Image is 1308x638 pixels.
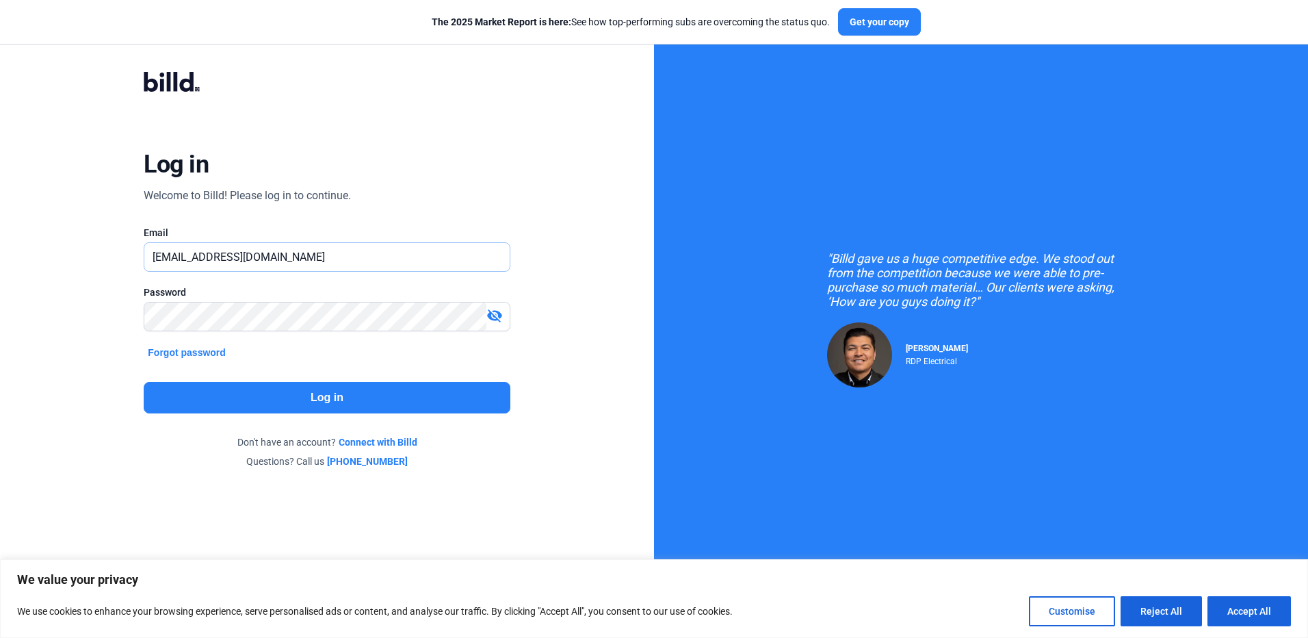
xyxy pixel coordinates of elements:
div: See how top-performing subs are overcoming the status quo. [432,15,830,29]
div: "Billd gave us a huge competitive edge. We stood out from the competition because we were able to... [827,251,1135,309]
span: [PERSON_NAME] [906,344,968,353]
button: Customise [1029,596,1115,626]
div: Questions? Call us [144,455,510,468]
div: Password [144,285,510,299]
div: Log in [144,149,209,179]
button: Log in [144,382,510,413]
div: Email [144,226,510,240]
p: We use cookies to enhance your browsing experience, serve personalised ads or content, and analys... [17,603,733,620]
button: Accept All [1207,596,1291,626]
mat-icon: visibility_off [486,307,503,324]
a: [PHONE_NUMBER] [327,455,408,468]
div: RDP Electrical [906,353,968,366]
span: The 2025 Market Report is here: [432,16,571,27]
button: Get your copy [838,8,921,36]
div: Welcome to Billd! Please log in to continue. [144,188,351,204]
p: We value your privacy [17,572,1291,588]
button: Forgot password [144,345,230,360]
div: Don't have an account? [144,435,510,449]
img: Raul Pacheco [827,322,892,387]
button: Reject All [1121,596,1202,626]
a: Connect with Billd [339,435,417,449]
